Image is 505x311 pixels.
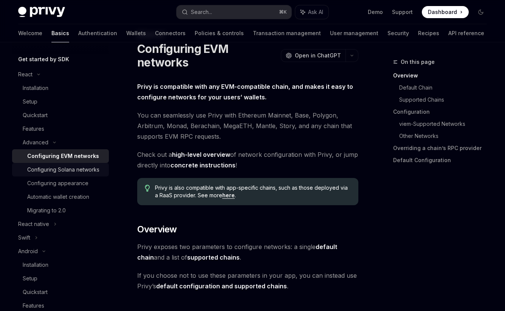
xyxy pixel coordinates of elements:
div: Setup [23,97,37,106]
span: Privy exposes two parameters to configure networks: a single and a list of . [137,241,358,263]
div: Android [18,247,38,256]
button: Open in ChatGPT [281,49,345,62]
a: Demo [368,8,383,16]
div: React [18,70,33,79]
div: Configuring EVM networks [27,152,99,161]
span: On this page [401,57,435,67]
button: Toggle dark mode [475,6,487,18]
span: Overview [137,223,177,235]
a: Migrating to 2.0 [12,204,109,217]
a: Recipes [418,24,439,42]
a: Dashboard [422,6,469,18]
div: Advanced [23,138,48,147]
span: Open in ChatGPT [295,52,341,59]
div: Quickstart [23,288,48,297]
a: Default Chain [399,82,493,94]
span: ⌘ K [279,9,287,15]
a: Policies & controls [195,24,244,42]
div: Features [23,124,44,133]
a: high-level overview [172,151,230,159]
div: Installation [23,260,48,269]
a: Authentication [78,24,117,42]
h1: Configuring EVM networks [137,42,278,69]
a: concrete instructions [170,161,235,169]
div: Installation [23,84,48,93]
a: Other Networks [399,130,493,142]
span: Privy is also compatible with app-specific chains, such as those deployed via a RaaS provider. Se... [155,184,351,199]
a: Welcome [18,24,42,42]
div: Automatic wallet creation [27,192,89,201]
a: Quickstart [12,108,109,122]
span: If you choose not to use these parameters in your app, you can instead use Privy’s . [137,270,358,291]
a: API reference [448,24,484,42]
a: Quickstart [12,285,109,299]
div: Features [23,301,44,310]
span: Check out a of network configuration with Privy, or jump directly into ! [137,149,358,170]
button: Search...⌘K [177,5,292,19]
a: Default Configuration [393,154,493,166]
a: viem-Supported Networks [399,118,493,130]
svg: Tip [145,185,150,192]
a: Configuring EVM networks [12,149,109,163]
div: Setup [23,274,37,283]
a: Automatic wallet creation [12,190,109,204]
a: supported chains [187,254,240,261]
a: Connectors [155,24,186,42]
h5: Get started by SDK [18,55,69,64]
a: Configuring Solana networks [12,163,109,176]
a: User management [330,24,378,42]
a: Setup [12,95,109,108]
span: Ask AI [308,8,323,16]
div: Migrating to 2.0 [27,206,66,215]
div: React native [18,220,49,229]
span: Dashboard [428,8,457,16]
a: Wallets [126,24,146,42]
a: Configuration [393,106,493,118]
span: You can seamlessly use Privy with Ethereum Mainnet, Base, Polygon, Arbitrum, Monad, Berachain, Me... [137,110,358,142]
div: Search... [191,8,212,17]
a: default configuration and supported chains [156,282,287,290]
a: Overriding a chain’s RPC provider [393,142,493,154]
a: Overview [393,70,493,82]
div: Quickstart [23,111,48,120]
a: Transaction management [253,24,321,42]
a: Security [387,24,409,42]
a: here [222,192,235,199]
a: Setup [12,272,109,285]
a: Installation [12,81,109,95]
a: Basics [51,24,69,42]
div: Swift [18,233,30,242]
strong: supported chains [187,254,240,261]
a: Installation [12,258,109,272]
a: Features [12,122,109,136]
a: Support [392,8,413,16]
a: Supported Chains [399,94,493,106]
strong: Privy is compatible with any EVM-compatible chain, and makes it easy to configure networks for yo... [137,83,353,101]
div: Configuring Solana networks [27,165,99,174]
a: Configuring appearance [12,176,109,190]
button: Ask AI [295,5,328,19]
img: dark logo [18,7,65,17]
div: Configuring appearance [27,179,88,188]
